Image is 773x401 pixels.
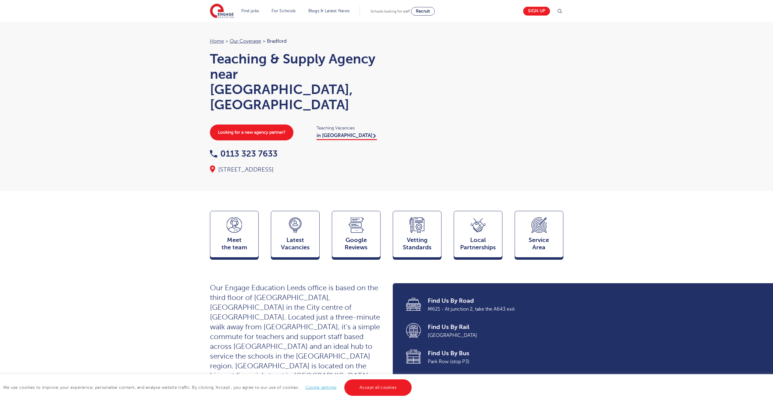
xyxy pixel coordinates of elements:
[210,51,381,112] h1: Teaching & Supply Agency near [GEOGRAPHIC_DATA], [GEOGRAPHIC_DATA]
[267,38,287,44] span: Bradford
[371,9,410,13] span: Schools looking for staff
[457,237,499,251] span: Local Partnerships
[210,4,234,19] img: Engage Education
[518,237,560,251] span: Service Area
[428,358,555,366] span: Park Row (stop P3)
[515,211,563,260] a: ServiceArea
[454,211,502,260] a: Local Partnerships
[271,211,320,260] a: LatestVacancies
[210,149,278,158] a: 0113 323 7633
[428,297,555,305] span: Find Us By Road
[393,211,441,260] a: VettingStandards
[428,349,555,358] span: Find Us By Bus
[428,323,555,331] span: Find Us By Rail
[230,38,261,44] a: Our coverage
[3,385,413,390] span: We use cookies to improve your experience, personalise content, and analyse website traffic. By c...
[305,385,337,390] a: Cookie settings
[428,305,555,313] span: M621 - At junction 2, take the A643 exit
[344,379,412,396] a: Accept all cookies
[210,37,381,45] nav: breadcrumb
[396,237,438,251] span: Vetting Standards
[317,125,381,132] span: Teaching Vacancies
[317,133,377,140] a: in [GEOGRAPHIC_DATA]
[274,237,316,251] span: Latest Vacancies
[308,9,350,13] a: Blogs & Latest News
[411,7,435,16] a: Recruit
[210,125,293,140] a: Looking for a new agency partner?
[210,165,381,174] div: [STREET_ADDRESS]
[332,211,381,260] a: GoogleReviews
[335,237,377,251] span: Google Reviews
[225,38,228,44] span: >
[428,331,555,339] span: [GEOGRAPHIC_DATA]
[210,211,259,260] a: Meetthe team
[416,9,430,13] span: Recruit
[263,38,265,44] span: >
[523,7,550,16] a: Sign up
[271,9,296,13] a: For Schools
[241,9,259,13] a: Find jobs
[213,237,255,251] span: Meet the team
[210,38,224,44] a: Home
